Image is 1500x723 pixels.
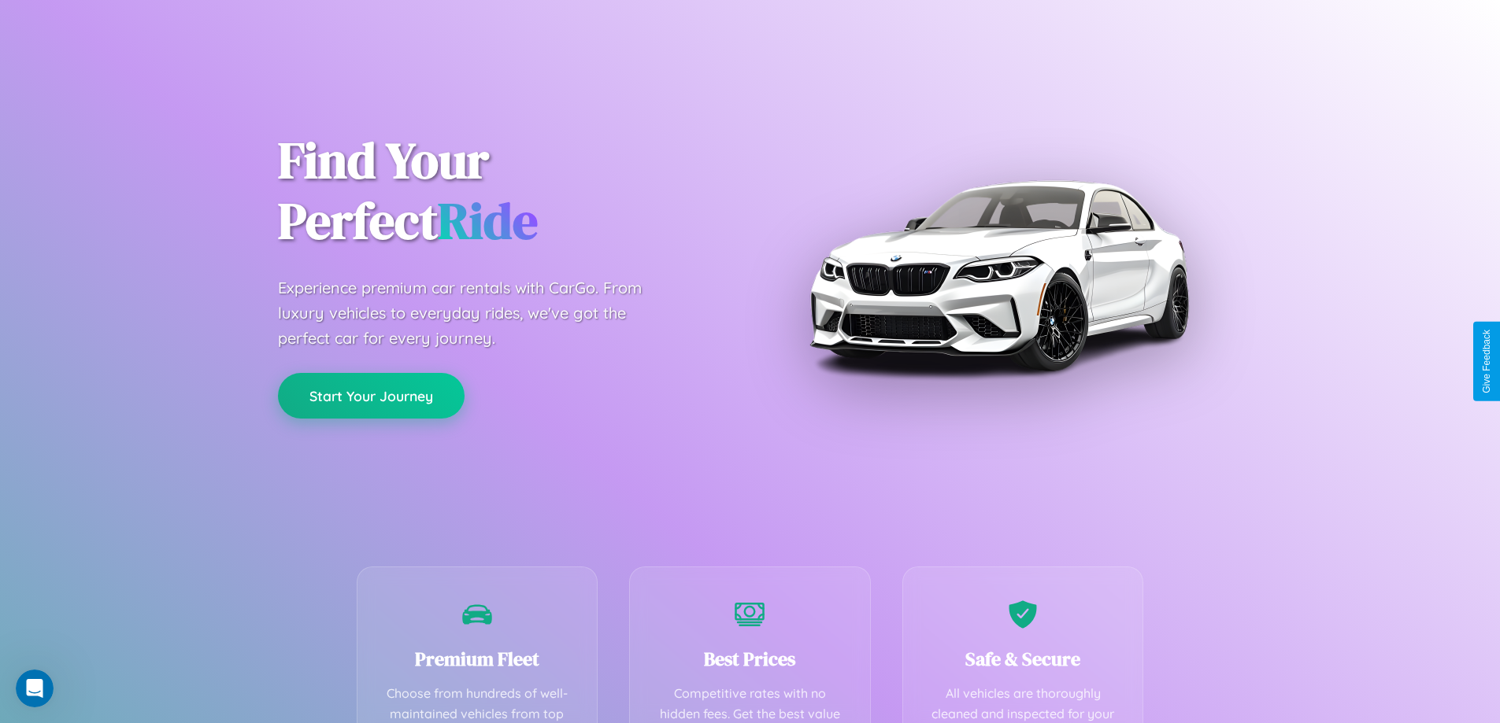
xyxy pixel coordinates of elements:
img: Premium BMW car rental vehicle [802,79,1195,472]
h1: Find Your Perfect [278,131,727,252]
h3: Best Prices [654,646,846,672]
span: Ride [438,186,538,255]
iframe: Intercom live chat [16,670,54,707]
button: Start Your Journey [278,373,465,419]
h3: Premium Fleet [381,646,574,672]
h3: Safe & Secure [927,646,1120,672]
div: Give Feedback [1481,330,1492,393]
p: Experience premium car rentals with CarGo. From luxury vehicles to everyday rides, we've got the ... [278,275,672,351]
